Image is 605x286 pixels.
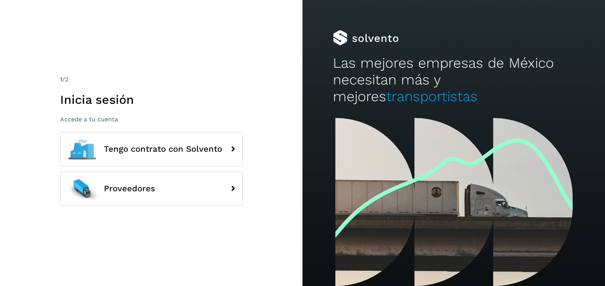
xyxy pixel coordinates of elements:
span: Tengo contrato con Solvento [104,145,222,154]
div: /2 [60,75,243,84]
button: Tengo contrato con Solvento [60,132,243,166]
h1: Inicia sesión [60,92,243,107]
p: Accede a tu cuenta [60,116,243,123]
span: 1 [60,76,62,83]
span: transportistas [386,88,478,105]
span: Proveedores [104,184,155,193]
button: Proveedores [60,172,243,206]
h2: Las mejores empresas de México necesitan más y mejores [333,55,575,105]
